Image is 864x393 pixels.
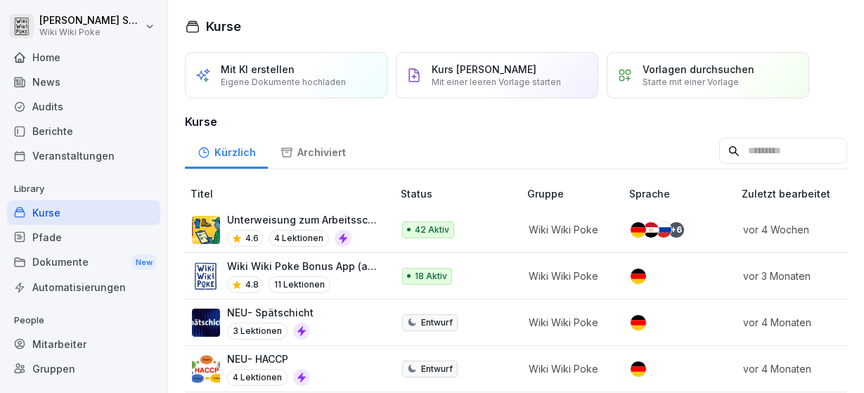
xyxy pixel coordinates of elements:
a: Home [7,45,160,70]
p: Status [401,186,522,201]
a: Veranstaltungen [7,143,160,168]
p: 4.8 [245,278,259,291]
p: Vorlagen durchsuchen [643,63,754,75]
p: Eigene Dokumente hochladen [221,77,346,87]
a: Automatisierungen [7,275,160,299]
a: Mitarbeiter [7,332,160,356]
a: Berichte [7,119,160,143]
p: NEU- Spätschicht [227,305,314,320]
img: eg.svg [643,222,659,238]
p: 4.6 [245,232,259,245]
p: 4 Lektionen [227,369,288,386]
p: Sprache [629,186,736,201]
p: 42 Aktiv [415,224,449,236]
p: Wiki Wiki Poke [529,269,607,283]
img: zd9v5qvtq7yib1glwron5om4.png [192,262,220,290]
p: Wiki Wiki Poke [529,315,607,330]
div: New [132,255,156,271]
p: Kurs [PERSON_NAME] [432,63,536,75]
img: de.svg [631,361,646,377]
p: 4 Lektionen [269,230,329,247]
h1: Kurse [206,17,241,36]
p: 11 Lektionen [269,276,330,293]
img: de.svg [631,222,646,238]
img: de.svg [631,269,646,284]
p: People [7,309,160,332]
p: Gruppe [527,186,624,201]
div: + 6 [669,222,684,238]
h3: Kurse [185,113,847,130]
img: de.svg [631,315,646,330]
p: Entwurf [421,316,453,329]
p: Wiki Wiki Poke [529,222,607,237]
p: Starte mit einer Vorlage [643,77,739,87]
p: Entwurf [421,363,453,375]
a: Audits [7,94,160,119]
p: Mit einer leeren Vorlage starten [432,77,561,87]
img: ru.svg [656,222,671,238]
p: Mit KI erstellen [221,63,295,75]
a: Kurse [7,200,160,225]
a: Kürzlich [185,133,268,169]
a: News [7,70,160,94]
p: Wiki Wiki Poke [39,27,142,37]
p: 3 Lektionen [227,323,288,340]
img: jh3gsplytn16vrzzi6g01fbt.png [192,355,220,383]
p: [PERSON_NAME] Schütt [39,15,142,27]
p: Titel [191,186,395,201]
a: DokumenteNew [7,250,160,276]
img: bgsrfyvhdm6180ponve2jajk.png [192,216,220,244]
a: Pfade [7,225,160,250]
p: 18 Aktiv [415,270,447,283]
a: Gruppen [7,356,160,381]
p: NEU- HACCP [227,352,310,366]
p: Wiki Wiki Poke Bonus App (ab [DATE]) [227,259,378,273]
p: Unterweisung zum Arbeitsschutz [227,212,378,227]
a: Archiviert [268,133,358,169]
img: t499bkw7dhl2tskbbty1xnzg.png [192,309,220,337]
div: Dokumente [7,250,160,276]
p: Library [7,178,160,200]
p: Wiki Wiki Poke [529,361,607,376]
